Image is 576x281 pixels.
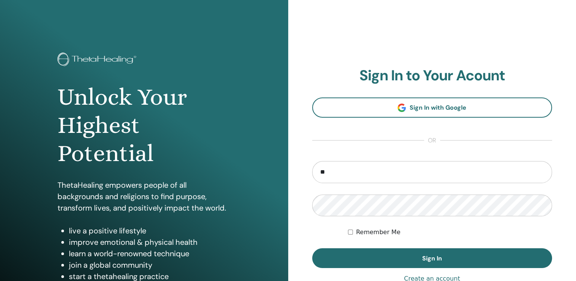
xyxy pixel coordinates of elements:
[69,236,230,248] li: improve emotional & physical health
[69,248,230,259] li: learn a world-renowned technique
[424,136,440,145] span: or
[410,104,466,112] span: Sign In with Google
[348,228,552,237] div: Keep me authenticated indefinitely or until I manually logout
[57,83,230,168] h1: Unlock Your Highest Potential
[312,97,552,118] a: Sign In with Google
[312,67,552,85] h2: Sign In to Your Acount
[69,225,230,236] li: live a positive lifestyle
[356,228,400,237] label: Remember Me
[69,259,230,271] li: join a global community
[57,179,230,214] p: ThetaHealing empowers people of all backgrounds and religions to find purpose, transform lives, a...
[312,248,552,268] button: Sign In
[422,254,442,262] span: Sign In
